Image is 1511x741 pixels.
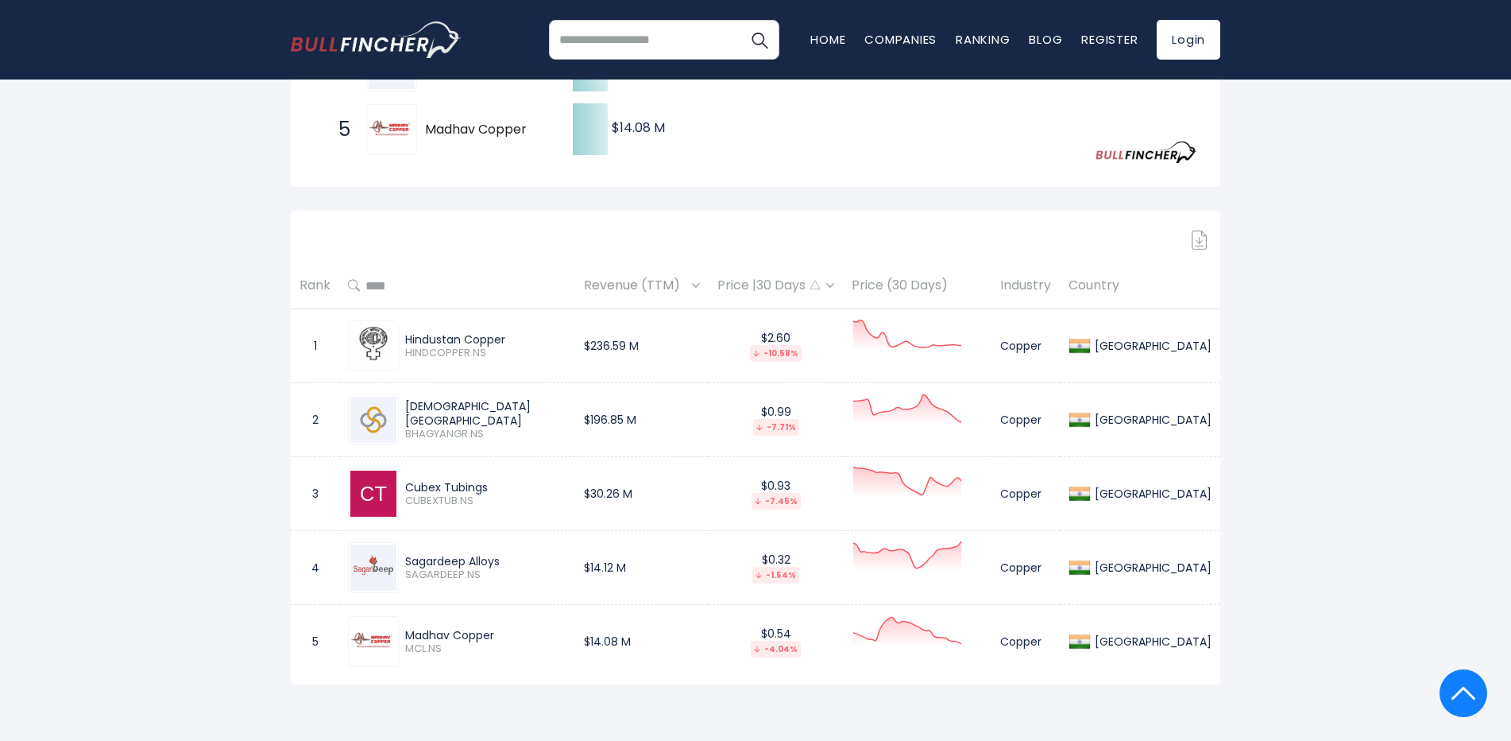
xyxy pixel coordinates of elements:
font: -4.04% [764,645,798,654]
span: Madhav Copper [425,122,545,138]
font: -1.54% [766,571,796,580]
div: Hindustan Copper [405,332,566,347]
td: $196.85 M [575,383,709,457]
font: $0.99 [761,404,791,420]
img: MCL.NS.png [350,619,396,665]
font: $0.93 [761,478,790,494]
font: $0.32 [762,552,790,568]
a: Home [810,31,845,48]
img: SAGARDEEP.NS.png [350,545,396,591]
span: BHAGYANGR.NS [405,428,566,441]
th: Industry [991,262,1060,309]
font: -7.71% [767,423,796,432]
img: HINDCOPPER.NS.png [350,323,396,369]
a: Companies [864,31,937,48]
td: 4 [291,531,339,605]
th: Rank [291,262,339,309]
td: $30.26 M [575,457,709,531]
span: CUBEXTUB.NS [405,495,566,508]
div: Sagardeep Alloys [405,554,566,568]
button: Search [740,20,779,60]
div: [DEMOGRAPHIC_DATA] [GEOGRAPHIC_DATA] [405,399,566,428]
div: Cubex Tubings [405,480,566,495]
td: 2 [291,383,339,457]
img: bullfincher logo [291,21,462,58]
td: $14.12 M [575,531,709,605]
td: 1 [291,309,339,383]
td: Copper [991,457,1060,531]
td: $236.59 M [575,309,709,383]
font: $0.54 [761,626,791,642]
th: Country [1060,262,1220,309]
td: $14.08 M [575,605,709,679]
a: Register [1081,31,1138,48]
img: Madhav Copper [369,107,415,153]
a: Login [1157,20,1220,60]
div: [GEOGRAPHIC_DATA] [1091,339,1212,353]
td: Copper [991,383,1060,457]
td: Copper [991,531,1060,605]
span: 5 [330,116,346,143]
div: [GEOGRAPHIC_DATA] [1091,487,1212,501]
a: Go to homepage [291,21,462,58]
font: -7.45% [765,497,798,506]
td: 5 [291,605,339,679]
td: 3 [291,457,339,531]
span: MCL.NS [405,642,566,656]
th: Price (30 Days) [843,262,991,309]
div: [GEOGRAPHIC_DATA] [1091,413,1212,427]
text: $14.08 M [612,118,665,137]
a: Blog [1029,31,1062,48]
font: Price | 30 Days [717,277,806,294]
img: BHAGYANGR.NS.png [350,397,396,443]
span: Revenue (TTM) [584,274,688,298]
a: Ranking [956,31,1010,48]
td: Copper [991,309,1060,383]
div: [GEOGRAPHIC_DATA] [1091,634,1212,649]
font: -10.58% [763,349,798,358]
span: HINDCOPPER.NS [405,347,566,360]
div: [GEOGRAPHIC_DATA] [1091,561,1212,575]
td: Copper [991,605,1060,679]
div: Madhav Copper [405,628,566,642]
span: SAGARDEEP.NS [405,568,566,582]
font: $2.60 [761,330,790,346]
